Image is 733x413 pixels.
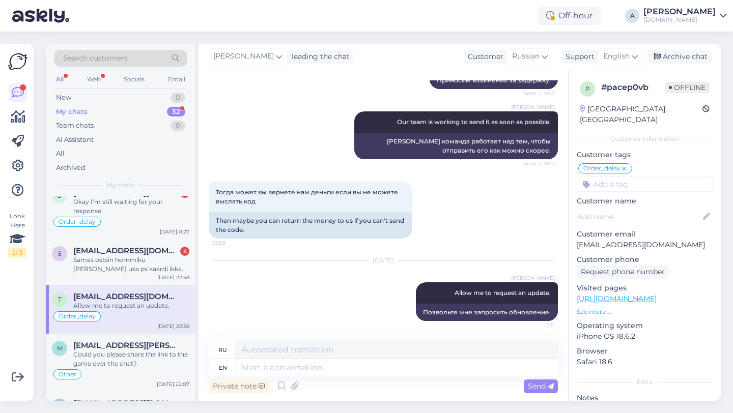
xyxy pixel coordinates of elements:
div: Extra [577,377,713,387]
p: See more ... [577,307,713,316]
p: Browser [577,346,713,357]
div: Приносим извинения за задержку. [430,72,558,89]
div: Customer [464,51,503,62]
div: 2 / 3 [8,248,26,257]
span: 5 [58,250,62,257]
div: Web [85,73,103,86]
div: Socials [122,73,147,86]
div: [DATE] 22:07 [157,380,189,388]
span: English [603,51,630,62]
p: iPhone OS 18.6.2 [577,331,713,342]
span: Тогда может вы вернете нам деньги если вы не можете выслать код [216,188,400,205]
span: Offline [665,82,710,93]
span: [PERSON_NAME] [511,274,555,282]
div: [GEOGRAPHIC_DATA], [GEOGRAPHIC_DATA] [580,104,702,125]
div: en [219,359,227,376]
div: Request phone number [577,265,669,279]
div: [PERSON_NAME] команда работает над тем, чтобы отправить его как можно скорее. [354,133,558,159]
img: Askly Logo [8,52,27,71]
p: Customer name [577,196,713,206]
a: [PERSON_NAME][DOMAIN_NAME] [643,8,727,24]
div: Off-hour [538,7,601,25]
div: Samas ostsin hommiku [PERSON_NAME] usa ps kaardi ikka veel pending [73,255,189,274]
span: Seen ✓ 19:17 [517,90,555,97]
div: All [56,149,65,159]
div: leading the chat [288,51,350,62]
input: Add a tag [577,176,713,192]
div: 0 [171,121,185,131]
div: 4 [180,247,189,256]
span: p [585,85,590,93]
div: My chats [56,107,88,117]
span: [PERSON_NAME] [213,51,274,62]
div: Email [166,73,187,86]
span: 22:38 [212,239,250,247]
span: Russian [512,51,540,62]
p: Customer tags [577,150,713,160]
div: Could you please share the link to the game over the chat? [73,350,189,368]
span: t [58,296,62,303]
div: All [54,73,66,86]
div: Okay I’m still waiting for your response [73,197,189,216]
p: Customer phone [577,254,713,265]
span: Order_delay [59,219,96,225]
div: Allow me to request an update. [73,301,189,310]
input: Add name [577,211,701,222]
div: [DATE] [209,256,558,265]
div: [DATE] 22:58 [157,274,189,281]
span: Order_delay [583,165,621,171]
span: [PERSON_NAME] [511,103,555,111]
div: Archived [56,163,86,173]
div: # pacep0vb [601,81,665,94]
div: Look Here [8,212,26,257]
span: Order_delay [59,313,96,319]
span: m [57,344,63,352]
div: A [625,9,639,23]
span: Search customers [63,53,128,64]
div: AI Assistant [56,135,94,145]
span: Other [59,371,76,377]
div: Позвольте мне запросить обновление. [416,304,558,321]
span: 1:31 [517,321,555,329]
div: Support [561,51,595,62]
div: Archive chat [647,50,712,64]
div: [PERSON_NAME] [643,8,716,16]
p: Customer email [577,229,713,240]
div: Then maybe you can return the money to us if you can't send the code. [209,212,412,239]
span: Send [528,381,554,391]
div: Customer information [577,134,713,143]
a: [URL][DOMAIN_NAME] [577,294,657,303]
span: Our team is working to send it as soon as possible. [397,118,551,126]
div: [DATE] 22:38 [157,322,189,330]
span: 5521390@gmail.com [73,246,179,255]
div: 32 [167,107,185,117]
p: [EMAIL_ADDRESS][DOMAIN_NAME] [577,240,713,250]
span: merike.looper@gmail.com [73,341,179,350]
span: My chats [107,181,134,190]
p: Operating system [577,320,713,331]
span: Allow me to request an update. [455,289,551,297]
span: Ergo.roomussaar@gmail.com [73,399,179,408]
div: 0 [171,93,185,103]
span: U [57,192,62,199]
p: Safari 18.6 [577,357,713,367]
span: Seen ✓ 19:17 [517,160,555,167]
p: Visited pages [577,283,713,293]
span: tanja23@mail.ee [73,292,179,301]
div: New [56,93,71,103]
div: ru [218,341,227,359]
div: Private note [209,379,269,393]
div: [DATE] 0:27 [160,228,189,235]
p: Notes [577,393,713,403]
div: [DOMAIN_NAME] [643,16,716,24]
div: Team chats [56,121,94,131]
